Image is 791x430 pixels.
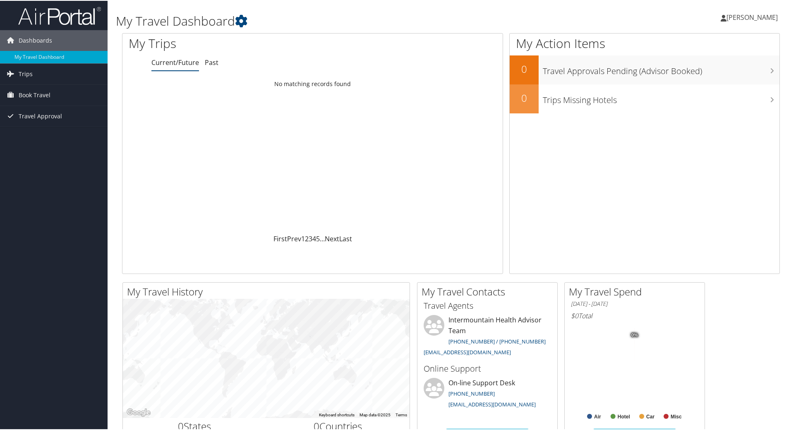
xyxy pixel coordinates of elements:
img: airportal-logo.png [18,5,101,25]
a: Next [325,233,339,243]
a: Current/Future [151,57,199,66]
a: 2 [305,233,309,243]
span: … [320,233,325,243]
h1: My Travel Dashboard [116,12,563,29]
h6: [DATE] - [DATE] [571,299,698,307]
a: 1 [301,233,305,243]
a: [PERSON_NAME] [721,4,786,29]
img: Google [125,406,152,417]
a: [PHONE_NUMBER] [448,389,495,396]
span: Dashboards [19,29,52,50]
text: Car [646,413,654,419]
h1: My Trips [129,34,338,51]
span: Book Travel [19,84,50,105]
h3: Travel Approvals Pending (Advisor Booked) [543,60,779,76]
h1: My Action Items [510,34,779,51]
a: Terms (opens in new tab) [395,412,407,416]
a: Past [205,57,218,66]
a: Prev [287,233,301,243]
text: Air [594,413,601,419]
a: [PHONE_NUMBER] / [PHONE_NUMBER] [448,337,546,344]
a: 3 [309,233,312,243]
h3: Trips Missing Hotels [543,89,779,105]
a: Last [339,233,352,243]
a: Open this area in Google Maps (opens a new window) [125,406,152,417]
span: Map data ©2025 [360,412,391,416]
tspan: 0% [631,332,638,337]
span: $0 [571,310,578,319]
text: Misc [671,413,682,419]
button: Keyboard shortcuts [319,411,355,417]
span: Travel Approval [19,105,62,126]
h3: Travel Agents [424,299,551,311]
a: 4 [312,233,316,243]
li: On-line Support Desk [419,377,555,411]
h2: My Travel Spend [569,284,705,298]
h6: Total [571,310,698,319]
h2: 0 [510,61,539,75]
a: 0Travel Approvals Pending (Advisor Booked) [510,55,779,84]
a: First [273,233,287,243]
li: Intermountain Health Advisor Team [419,314,555,358]
a: [EMAIL_ADDRESS][DOMAIN_NAME] [424,348,511,355]
td: No matching records found [122,76,503,91]
a: [EMAIL_ADDRESS][DOMAIN_NAME] [448,400,536,407]
span: Trips [19,63,33,84]
a: 5 [316,233,320,243]
h3: Online Support [424,362,551,374]
text: Hotel [618,413,630,419]
h2: My Travel Contacts [422,284,557,298]
a: 0Trips Missing Hotels [510,84,779,113]
h2: 0 [510,90,539,104]
h2: My Travel History [127,284,410,298]
span: [PERSON_NAME] [726,12,778,21]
